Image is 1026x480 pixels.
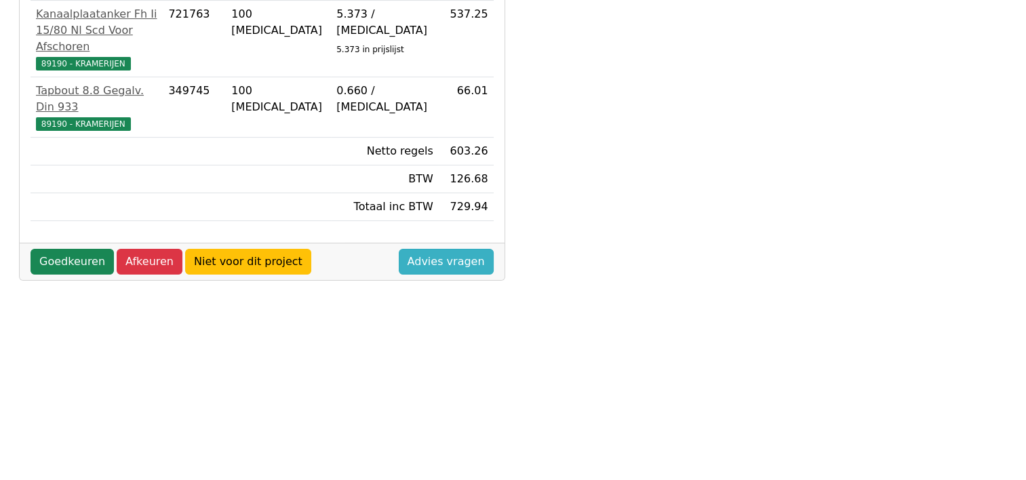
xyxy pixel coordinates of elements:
[31,249,114,275] a: Goedkeuren
[117,249,182,275] a: Afkeuren
[331,193,439,221] td: Totaal inc BTW
[36,83,157,115] div: Tapbout 8.8 Gegalv. Din 933
[36,6,157,55] div: Kanaalplaatanker Fh Ii 15/80 Nl Scd Voor Afschoren
[439,77,494,138] td: 66.01
[336,45,403,54] sub: 5.373 in prijslijst
[36,83,157,132] a: Tapbout 8.8 Gegalv. Din 93389190 - KRAMERIJEN
[439,1,494,77] td: 537.25
[399,249,494,275] a: Advies vragen
[336,6,433,39] div: 5.373 / [MEDICAL_DATA]
[163,1,226,77] td: 721763
[231,83,325,115] div: 100 [MEDICAL_DATA]
[36,117,131,131] span: 89190 - KRAMERIJEN
[36,57,131,71] span: 89190 - KRAMERIJEN
[331,138,439,165] td: Netto regels
[439,165,494,193] td: 126.68
[231,6,325,39] div: 100 [MEDICAL_DATA]
[336,83,433,115] div: 0.660 / [MEDICAL_DATA]
[36,6,157,71] a: Kanaalplaatanker Fh Ii 15/80 Nl Scd Voor Afschoren89190 - KRAMERIJEN
[185,249,311,275] a: Niet voor dit project
[439,193,494,221] td: 729.94
[163,77,226,138] td: 349745
[439,138,494,165] td: 603.26
[331,165,439,193] td: BTW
